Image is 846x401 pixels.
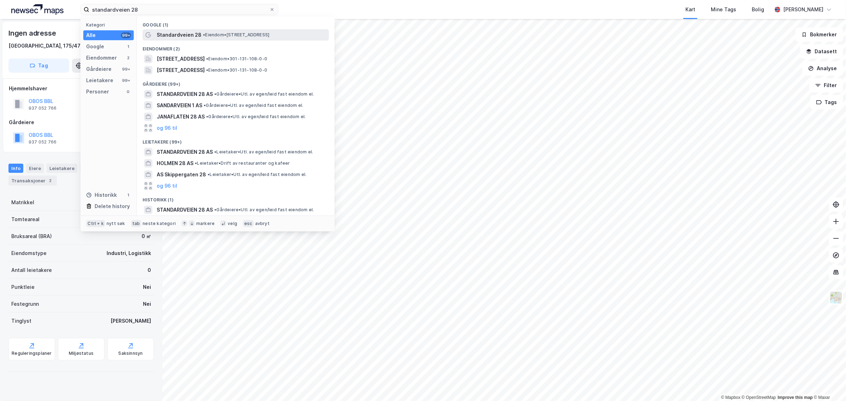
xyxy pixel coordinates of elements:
[137,41,335,53] div: Eiendommer (2)
[204,103,303,108] span: Gårdeiere • Utl. av egen/leid fast eiendom el.
[243,220,254,227] div: esc
[206,56,267,62] span: Eiendom • 301-131-108-0-0
[157,113,205,121] span: JANAFLATEN 28 AS
[8,42,80,50] div: [GEOGRAPHIC_DATA], 175/47
[208,172,210,177] span: •
[742,395,776,400] a: OpenStreetMap
[8,59,69,73] button: Tag
[685,5,695,14] div: Kart
[148,266,151,274] div: 0
[125,192,131,198] div: 1
[11,317,31,325] div: Tinglyst
[86,31,96,40] div: Alle
[157,55,205,63] span: [STREET_ADDRESS]
[778,395,813,400] a: Improve this map
[11,232,52,241] div: Bruksareal (BRA)
[157,66,205,74] span: [STREET_ADDRESS]
[95,202,130,211] div: Delete history
[137,76,335,89] div: Gårdeiere (99+)
[125,55,131,61] div: 2
[228,221,237,226] div: velg
[157,206,213,214] span: STANDARDVEIEN 28 AS
[89,4,269,15] input: Søk på adresse, matrikkel, gårdeiere, leietakere eller personer
[86,191,117,199] div: Historikk
[86,42,104,51] div: Google
[143,221,176,226] div: neste kategori
[107,249,151,257] div: Industri, Logistikk
[214,91,216,97] span: •
[86,65,112,73] div: Gårdeiere
[196,221,215,226] div: markere
[29,105,56,111] div: 937 052 766
[11,249,47,257] div: Eiendomstype
[11,266,52,274] div: Antall leietakere
[796,28,843,42] button: Bokmerker
[8,164,23,173] div: Info
[811,367,846,401] div: Kontrollprogram for chat
[203,32,205,37] span: •
[119,351,143,356] div: Saksinnsyn
[195,160,290,166] span: Leietaker • Drift av restauranter og kafeer
[125,89,131,95] div: 0
[8,176,57,186] div: Transaksjoner
[206,114,208,119] span: •
[86,76,113,85] div: Leietakere
[9,118,154,127] div: Gårdeiere
[11,198,34,207] div: Matrikkel
[214,207,216,212] span: •
[157,101,202,110] span: SANDARVEIEN 1 AS
[110,317,151,325] div: [PERSON_NAME]
[711,5,736,14] div: Mine Tags
[11,4,64,15] img: logo.a4113a55bc3d86da70a041830d287a7e.svg
[11,215,40,224] div: Tomteareal
[143,300,151,308] div: Nei
[206,114,306,120] span: Gårdeiere • Utl. av egen/leid fast eiendom el.
[752,5,764,14] div: Bolig
[11,300,39,308] div: Festegrunn
[809,78,843,92] button: Filter
[214,149,216,154] span: •
[125,44,131,49] div: 1
[157,124,177,132] button: og 96 til
[143,283,151,291] div: Nei
[800,44,843,59] button: Datasett
[86,54,117,62] div: Eiendommer
[29,139,56,145] div: 937 052 766
[86,87,109,96] div: Personer
[214,149,313,155] span: Leietaker • Utl. av egen/leid fast eiendom el.
[86,220,105,227] div: Ctrl + k
[121,66,131,72] div: 99+
[69,351,94,356] div: Miljøstatus
[9,84,154,93] div: Hjemmelshaver
[206,56,208,61] span: •
[157,90,213,98] span: STANDARDVEIEN 28 AS
[195,160,197,166] span: •
[204,103,206,108] span: •
[802,61,843,75] button: Analyse
[47,164,77,173] div: Leietakere
[783,5,823,14] div: [PERSON_NAME]
[214,207,314,213] span: Gårdeiere • Utl. av egen/leid fast eiendom el.
[203,32,269,38] span: Eiendom • [STREET_ADDRESS]
[157,148,213,156] span: STANDARDVEIEN 28 AS
[121,32,131,38] div: 99+
[47,177,54,184] div: 2
[810,95,843,109] button: Tags
[157,182,177,190] button: og 96 til
[11,283,35,291] div: Punktleie
[829,291,843,304] img: Z
[8,28,57,39] div: Ingen adresse
[131,220,142,227] div: tab
[206,67,267,73] span: Eiendom • 301-131-108-0-0
[255,221,270,226] div: avbryt
[157,170,206,179] span: AS Skippergaten 28
[208,172,306,177] span: Leietaker • Utl. av egen/leid fast eiendom el.
[26,164,44,173] div: Eiere
[121,78,131,83] div: 99+
[137,192,335,204] div: Historikk (1)
[206,67,208,73] span: •
[137,17,335,29] div: Google (1)
[86,22,134,28] div: Kategori
[142,232,151,241] div: 0 ㎡
[721,395,740,400] a: Mapbox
